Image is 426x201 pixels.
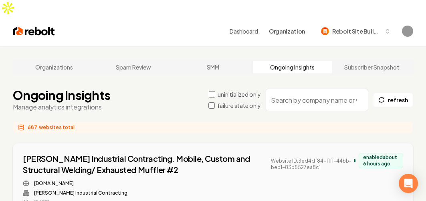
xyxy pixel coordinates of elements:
[173,61,252,74] a: SMM
[14,61,94,74] a: Organizations
[354,159,356,162] div: analytics enabled
[13,102,110,112] p: Manage analytics integrations
[332,61,412,74] a: Subscriber Snapshot
[23,180,354,187] div: Website
[23,153,267,175] a: [PERSON_NAME] Industrial Contracting. Mobile, Custom and Structural Welding/ Exhausted Muffler #2
[39,124,75,131] span: websites total
[399,174,418,193] div: Open Intercom Messenger
[402,26,413,37] button: Open user button
[28,124,37,131] span: 687
[13,88,110,102] h1: Ongoing Insights
[34,180,74,187] a: [DOMAIN_NAME]
[253,61,332,74] a: Ongoing Insights
[13,26,55,37] img: Rebolt Logo
[373,93,413,107] button: refresh
[217,101,261,109] label: failure state only
[332,27,381,36] span: Rebolt Site Builder
[218,90,261,98] label: uninitialized only
[266,89,368,111] input: Search by company name or website ID
[359,153,403,168] div: enabled about 6 hours ago
[271,158,354,171] span: Website ID: 3ed4df84-f1ff-44bb-beb1-83b5527ea8c1
[402,26,413,37] img: Sagar Soni
[94,61,173,74] a: Spam Review
[264,24,310,38] button: Organization
[230,27,258,35] a: Dashboard
[321,27,329,35] img: Rebolt Site Builder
